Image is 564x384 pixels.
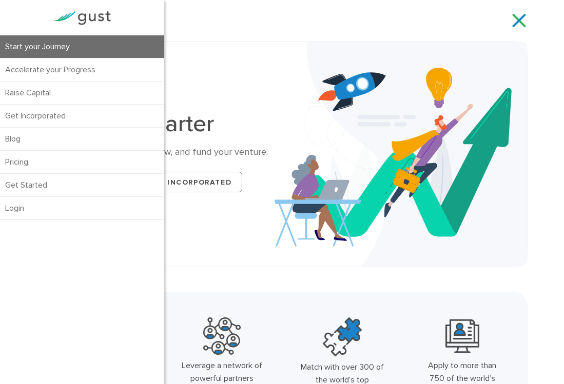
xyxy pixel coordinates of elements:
img: Leading Angel Investment [445,317,479,355]
img: Gust Logo [53,11,111,25]
img: Top Accelerators [323,317,362,356]
a: Get Incorporated [137,172,243,192]
img: Startup Smarter Hero [275,42,528,267]
img: Powerful Partners [203,317,241,355]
